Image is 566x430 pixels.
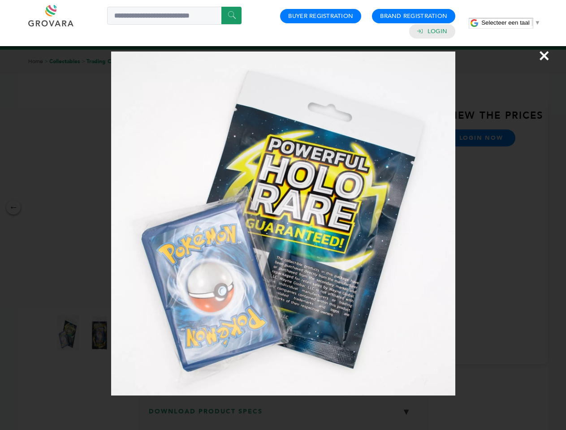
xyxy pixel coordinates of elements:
[481,19,540,26] a: Selecteer een taal​
[428,27,447,35] a: Login
[111,52,455,396] img: Image Preview
[535,19,540,26] span: ▼
[481,19,529,26] span: Selecteer een taal
[538,43,550,68] span: ×
[107,7,242,25] input: Search a product or brand...
[288,12,353,20] a: Buyer Registration
[380,12,447,20] a: Brand Registration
